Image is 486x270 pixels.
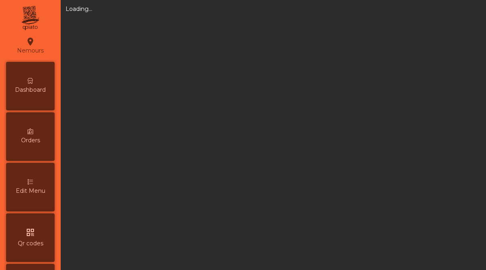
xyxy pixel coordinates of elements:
[16,187,45,195] span: Edit Menu
[15,86,46,94] span: Dashboard
[17,36,44,56] div: Nemours
[66,5,92,13] app-statistics: Loading...
[20,4,40,32] img: qpiato
[21,136,40,145] span: Orders
[18,239,43,248] span: Qr codes
[25,228,35,237] i: qr_code
[25,37,35,46] i: location_on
